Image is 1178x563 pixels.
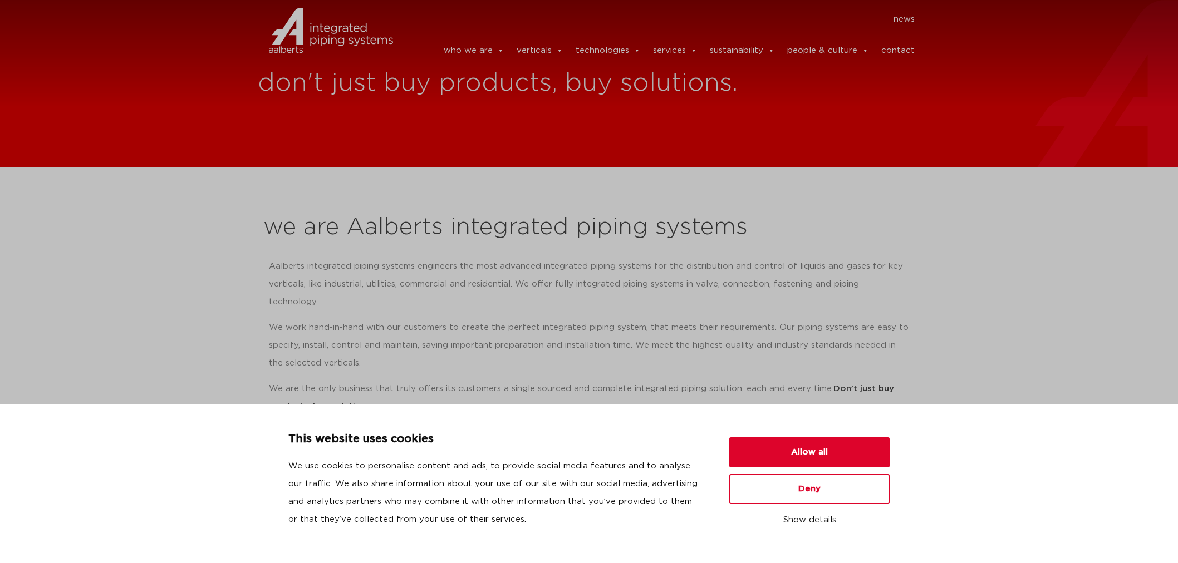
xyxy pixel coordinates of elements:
[729,511,890,530] button: Show details
[729,474,890,504] button: Deny
[710,39,775,62] a: sustainability
[269,380,909,416] p: We are the only business that truly offers its customers a single sourced and complete integrated...
[653,39,698,62] a: services
[288,457,703,529] p: We use cookies to personalise content and ads, to provide social media features and to analyse ou...
[576,39,641,62] a: technologies
[269,319,909,372] p: We work hand-in-hand with our customers to create the perfect integrated piping system, that meet...
[288,431,703,448] p: This website uses cookies
[517,39,563,62] a: verticals
[881,39,915,62] a: contact
[444,39,504,62] a: who we are
[263,214,915,241] h2: we are Aalberts integrated piping systems
[409,11,915,28] nav: Menu
[787,39,869,62] a: people & culture
[729,437,890,467] button: Allow all
[894,11,915,28] a: news
[269,258,909,311] p: Aalberts integrated piping systems engineers the most advanced integrated piping systems for the ...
